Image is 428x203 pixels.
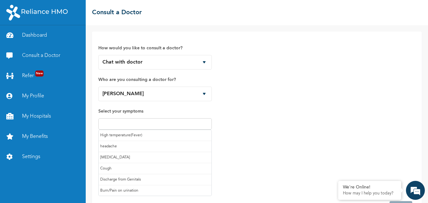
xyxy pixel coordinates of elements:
label: Who are you consulting a doctor for? [98,76,212,83]
p: Discharge from Genitals [100,176,210,183]
img: RelianceHMO's Logo [6,5,68,21]
div: We're Online! [343,185,396,190]
p: Cough [100,165,210,172]
span: New [35,71,43,77]
p: [MEDICAL_DATA] [100,154,210,161]
p: High temperature(Fever) [100,132,210,139]
p: headache [100,143,210,150]
p: How may I help you today? [343,191,396,196]
h2: Consult a Doctor [92,8,142,17]
label: How would you like to consult a doctor? [98,44,212,52]
label: Select your symptoms [98,108,212,115]
p: Burn/Pain on urination [100,187,210,194]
